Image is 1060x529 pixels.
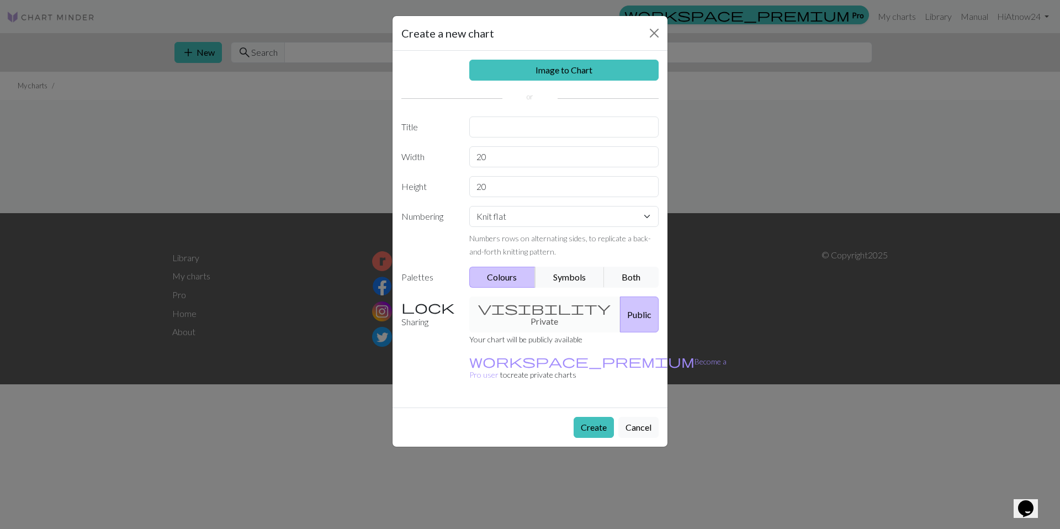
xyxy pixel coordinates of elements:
button: Public [620,297,659,332]
label: Sharing [395,297,463,332]
iframe: chat widget [1014,485,1049,518]
span: workspace_premium [469,353,695,369]
button: Both [604,267,659,288]
a: Image to Chart [469,60,659,81]
label: Numbering [395,206,463,258]
button: Cancel [618,417,659,438]
label: Palettes [395,267,463,288]
small: Numbers rows on alternating sides, to replicate a back-and-forth knitting pattern. [469,234,651,256]
button: Close [645,24,663,42]
a: Become a Pro user [469,357,727,379]
button: Symbols [535,267,605,288]
label: Width [395,146,463,167]
small: to create private charts [469,357,727,379]
label: Title [395,117,463,137]
button: Create [574,417,614,438]
button: Colours [469,267,536,288]
h5: Create a new chart [401,25,494,41]
label: Height [395,176,463,197]
small: Your chart will be publicly available [469,335,582,344]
